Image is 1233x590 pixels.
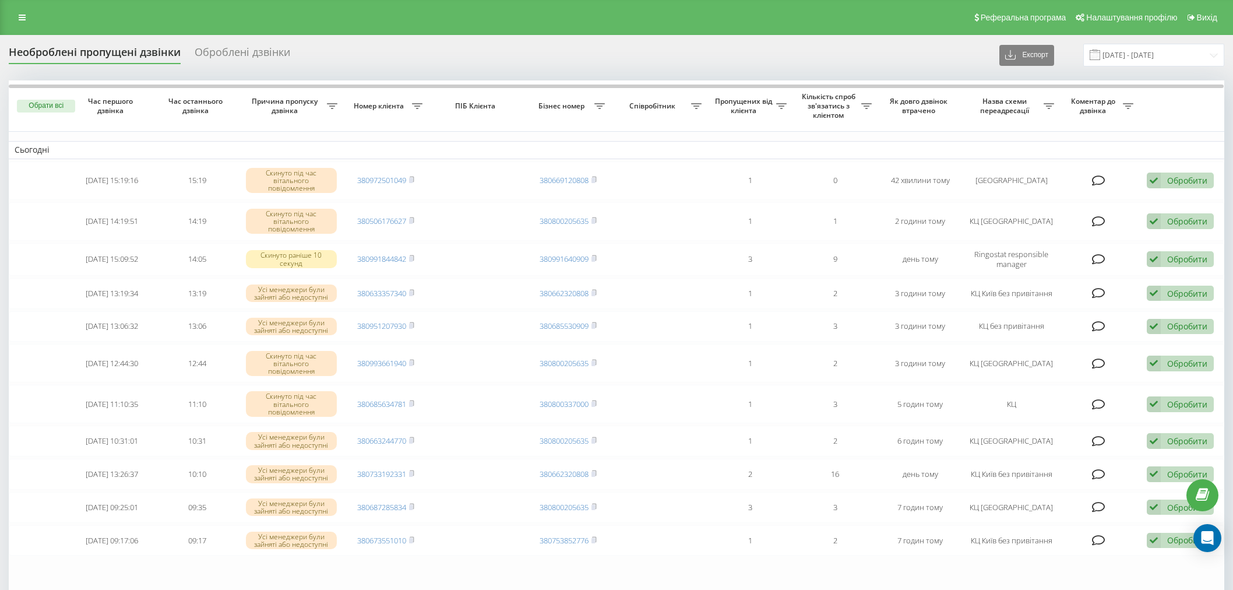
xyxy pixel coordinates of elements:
span: ПІБ Клієнта [438,101,515,111]
div: Обробити [1167,469,1207,480]
td: [DATE] 10:31:01 [69,426,154,456]
span: Як довго дзвінок втрачено [887,97,953,115]
td: [DATE] 12:44:30 [69,344,154,382]
td: 1 [792,202,878,241]
td: 3 [792,311,878,342]
td: 3 години тому [878,344,963,382]
td: КЦ [GEOGRAPHIC_DATA] [963,344,1060,382]
div: Обробити [1167,254,1207,265]
td: КЦ [GEOGRAPHIC_DATA] [963,202,1060,241]
div: Скинуто під час вітального повідомлення [246,391,337,417]
td: 5 годин тому [878,385,963,423]
td: КЦ Київ без привітання [963,525,1060,556]
td: [GEOGRAPHIC_DATA] [963,161,1060,200]
td: 16 [792,459,878,490]
td: 7 годин тому [878,525,963,556]
div: Скинуто раніше 10 секунд [246,250,337,268]
a: 380673551010 [357,535,406,546]
td: 12:44 [154,344,239,382]
td: 3 [707,492,792,523]
span: Кількість спроб зв'язатись з клієнтом [798,92,861,120]
div: Обробити [1167,399,1207,410]
div: Усі менеджери були зайняті або недоступні [246,465,337,483]
td: 1 [707,202,792,241]
div: Усі менеджери були зайняті або недоступні [246,318,337,335]
td: 2 [707,459,792,490]
div: Скинуто під час вітального повідомлення [246,351,337,377]
td: 6 годин тому [878,426,963,456]
span: Співробітник [616,101,692,111]
td: 2 [792,426,878,456]
td: КЦ [GEOGRAPHIC_DATA] [963,426,1060,456]
td: [DATE] 15:19:16 [69,161,154,200]
div: Скинуто під час вітального повідомлення [246,209,337,234]
td: 13:06 [154,311,239,342]
td: 2 [792,278,878,309]
td: 9 [792,243,878,276]
td: КЦ [963,385,1060,423]
td: 1 [707,426,792,456]
div: Обробити [1167,321,1207,332]
td: 10:31 [154,426,239,456]
td: 2 години тому [878,202,963,241]
td: [DATE] 13:06:32 [69,311,154,342]
a: 380662320808 [540,288,589,298]
div: Обробити [1167,175,1207,186]
a: 380662320808 [540,469,589,479]
button: Обрати всі [17,100,75,113]
a: 380951207930 [357,321,406,331]
td: Сьогодні [9,141,1224,159]
span: Бізнес номер [531,101,594,111]
span: Час останнього дзвінка [164,97,230,115]
div: Обробити [1167,288,1207,299]
a: 380972501049 [357,175,406,185]
div: Усі менеджери були зайняті або недоступні [246,532,337,549]
a: 380733192331 [357,469,406,479]
td: 3 [792,385,878,423]
td: 2 [792,344,878,382]
span: Вихід [1197,13,1217,22]
div: Оброблені дзвінки [195,46,290,64]
td: 3 [792,492,878,523]
a: 380753852776 [540,535,589,546]
div: Обробити [1167,502,1207,513]
td: 11:10 [154,385,239,423]
a: 380800205635 [540,502,589,512]
a: 380687285834 [357,502,406,512]
td: 1 [707,385,792,423]
td: 3 години тому [878,311,963,342]
span: Час першого дзвінка [79,97,145,115]
td: [DATE] 09:25:01 [69,492,154,523]
td: 09:35 [154,492,239,523]
td: [DATE] 09:17:06 [69,525,154,556]
div: Усі менеджери були зайняті або недоступні [246,498,337,516]
td: КЦ Київ без привітання [963,459,1060,490]
td: 2 [792,525,878,556]
td: 14:05 [154,243,239,276]
td: [DATE] 15:09:52 [69,243,154,276]
td: 3 [707,243,792,276]
span: Назва схеми переадресації [968,97,1044,115]
span: Пропущених від клієнта [713,97,776,115]
td: [DATE] 14:19:51 [69,202,154,241]
a: 380800205635 [540,436,589,446]
td: [DATE] 11:10:35 [69,385,154,423]
td: 13:19 [154,278,239,309]
td: Ringostat responsible manager [963,243,1060,276]
a: 380800337000 [540,399,589,409]
div: Скинуто під час вітального повідомлення [246,168,337,194]
td: 09:17 [154,525,239,556]
span: Реферальна програма [981,13,1066,22]
a: 380800205635 [540,216,589,226]
td: 14:19 [154,202,239,241]
td: КЦ Київ без привітання [963,278,1060,309]
span: Номер клієнта [349,101,412,111]
a: 380669120808 [540,175,589,185]
a: 380663244770 [357,436,406,446]
td: [DATE] 13:26:37 [69,459,154,490]
td: день тому [878,243,963,276]
div: Обробити [1167,535,1207,546]
td: 1 [707,344,792,382]
div: Обробити [1167,436,1207,447]
span: Налаштування профілю [1086,13,1177,22]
